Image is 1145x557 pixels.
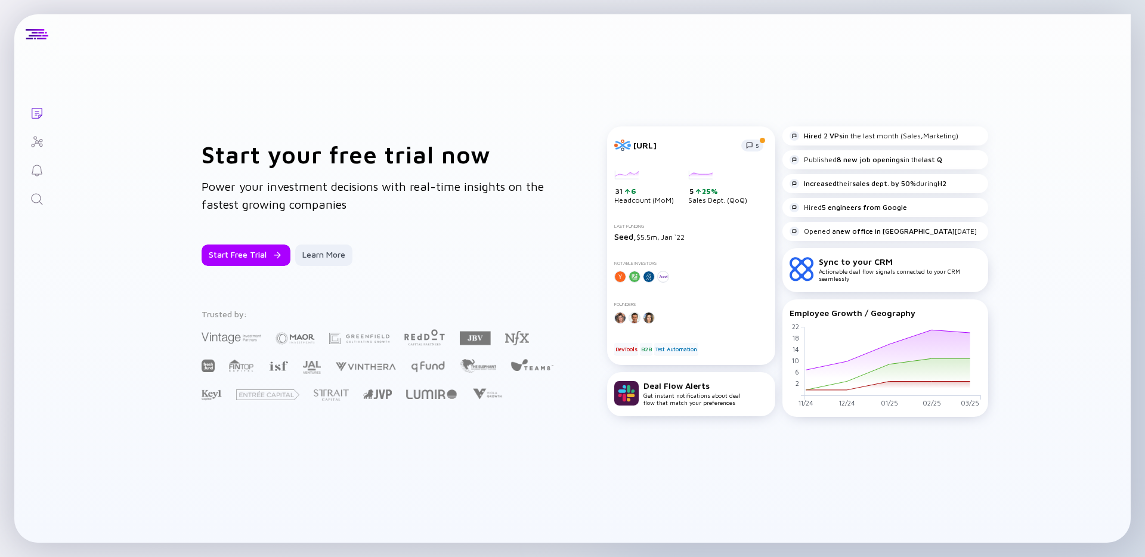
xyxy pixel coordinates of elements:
[615,187,674,196] div: 31
[302,361,321,374] img: JAL Ventures
[335,361,396,372] img: Vinthera
[630,187,636,196] div: 6
[701,187,718,196] div: 25%
[792,357,799,364] tspan: 10
[314,389,349,401] img: Strait Capital
[837,155,903,164] strong: 8 new job openings
[406,389,457,399] img: Lumir Ventures
[790,308,981,318] div: Employee Growth / Geography
[881,399,898,407] tspan: 01/25
[510,358,553,371] img: Team8
[14,155,59,184] a: Reminders
[329,333,389,344] img: Greenfield Partners
[633,140,734,150] div: [URL]
[793,333,799,341] tspan: 18
[460,359,496,373] img: The Elephant
[793,345,799,352] tspan: 14
[614,261,768,266] div: Notable Investors
[819,256,981,267] div: Sync to your CRM
[799,399,813,407] tspan: 11/24
[937,179,946,188] strong: H2
[852,179,916,188] strong: sales dept. by 50%
[961,399,979,407] tspan: 03/25
[839,399,855,407] tspan: 12/24
[14,184,59,212] a: Search
[640,343,652,355] div: B2B
[689,187,747,196] div: 5
[790,227,977,236] div: Opened a [DATE]
[14,126,59,155] a: Investor Map
[236,389,299,400] img: Entrée Capital
[790,179,946,188] div: their during
[505,331,529,345] img: NFX
[276,329,315,348] img: Maor Investments
[14,98,59,126] a: Lists
[922,155,942,164] strong: last Q
[643,380,741,406] div: Get instant notifications about deal flow that match your preferences
[202,389,222,401] img: Key1 Capital
[614,224,768,229] div: Last Funding
[819,256,981,282] div: Actionable deal flow signals connected to your CRM seamlessly
[792,322,799,330] tspan: 22
[795,368,799,376] tspan: 6
[268,360,288,371] img: Israel Secondary Fund
[410,359,445,373] img: Q Fund
[822,203,907,212] strong: 5 engineers from Google
[471,388,503,400] img: Viola Growth
[460,330,491,346] img: JBV Capital
[229,359,254,372] img: FINTOP Capital
[790,131,958,141] div: in the last month (Sales,Marketing)
[804,131,843,140] strong: Hired 2 VPs
[790,155,942,165] div: Published in the
[790,203,907,212] div: Hired
[796,379,799,387] tspan: 2
[202,140,559,168] h1: Start your free trial now
[804,179,837,188] strong: Increased
[614,343,638,355] div: DevTools
[202,180,544,211] span: Power your investment decisions with real-time insights on the fastest growing companies
[643,380,741,391] div: Deal Flow Alerts
[404,327,445,346] img: Red Dot Capital Partners
[202,309,556,319] div: Trusted by:
[654,343,698,355] div: Test Automation
[614,171,674,205] div: Headcount (MoM)
[614,231,768,242] div: $5.5m, Jan `22
[923,399,941,407] tspan: 02/25
[688,171,747,205] div: Sales Dept. (QoQ)
[202,331,261,345] img: Vintage Investment Partners
[614,302,768,307] div: Founders
[363,389,392,399] img: Jerusalem Venture Partners
[295,245,352,266] button: Learn More
[202,245,290,266] button: Start Free Trial
[614,231,636,242] span: Seed,
[836,227,955,236] strong: new office in [GEOGRAPHIC_DATA]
